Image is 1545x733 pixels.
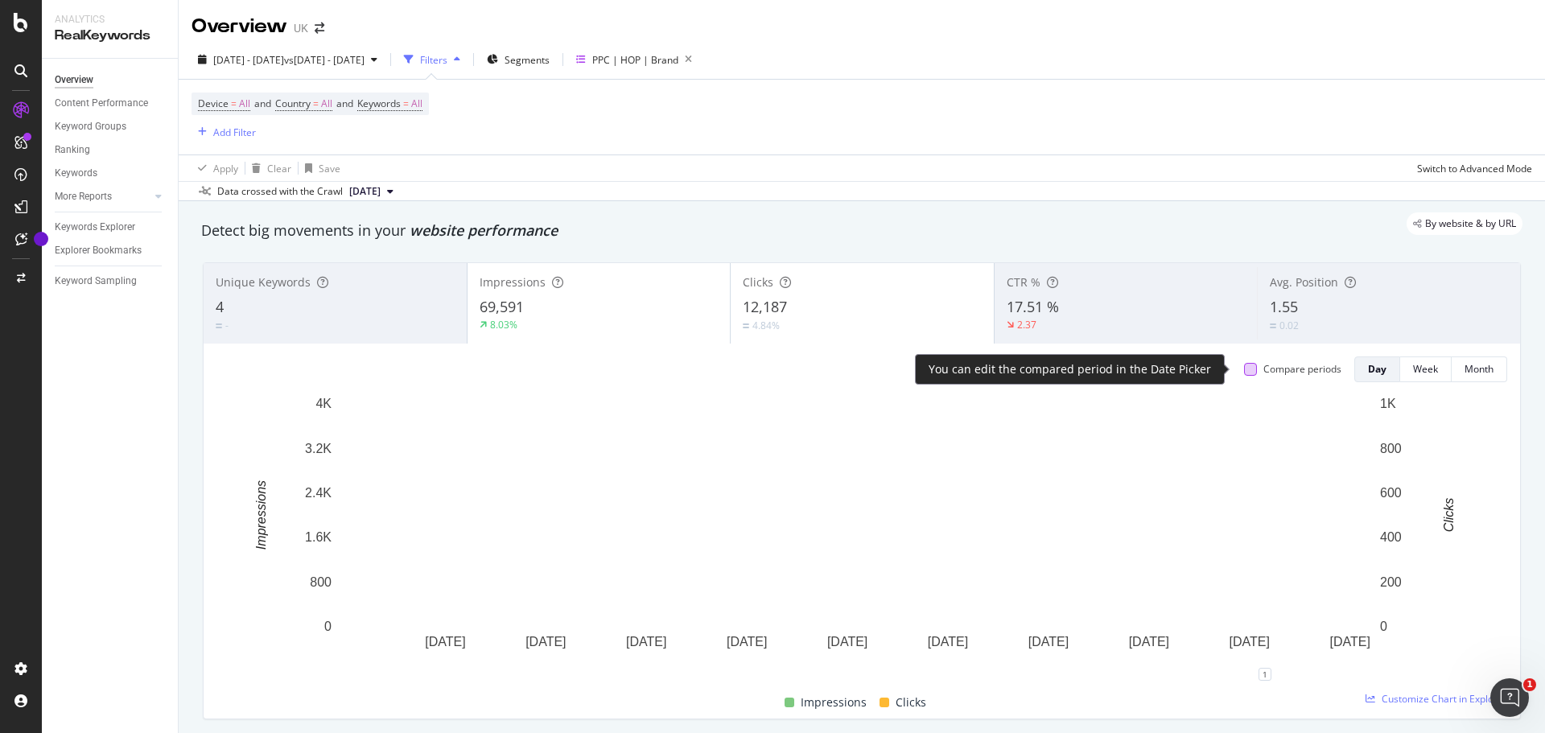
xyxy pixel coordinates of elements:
[55,95,167,112] a: Content Performance
[1380,530,1402,544] text: 400
[928,635,968,649] text: [DATE]
[192,155,238,181] button: Apply
[319,162,340,175] div: Save
[245,155,291,181] button: Clear
[357,97,401,110] span: Keywords
[1411,155,1532,181] button: Switch to Advanced Mode
[275,97,311,110] span: Country
[198,97,229,110] span: Device
[1425,219,1516,229] span: By website & by URL
[305,441,332,455] text: 3.2K
[1452,356,1507,382] button: Month
[743,297,787,316] span: 12,187
[411,93,422,115] span: All
[192,47,384,72] button: [DATE] - [DATE]vs[DATE] - [DATE]
[55,142,90,159] div: Ranking
[420,53,447,67] div: Filters
[192,13,287,40] div: Overview
[1413,362,1438,376] div: Week
[217,184,343,199] div: Data crossed with the Crawl
[1028,635,1069,649] text: [DATE]
[1270,297,1298,316] span: 1.55
[1380,441,1402,455] text: 800
[929,361,1211,377] div: You can edit the compared period in the Date Picker
[1465,362,1493,376] div: Month
[216,274,311,290] span: Unique Keywords
[592,53,678,67] div: PPC | HOP | Brand
[505,53,550,67] span: Segments
[321,93,332,115] span: All
[1380,575,1402,589] text: 200
[239,93,250,115] span: All
[801,693,867,712] span: Impressions
[752,319,780,332] div: 4.84%
[743,274,773,290] span: Clicks
[305,486,332,500] text: 2.4K
[313,97,319,110] span: =
[1400,356,1452,382] button: Week
[1368,362,1386,376] div: Day
[480,274,546,290] span: Impressions
[55,188,112,205] div: More Reports
[1380,620,1387,633] text: 0
[305,530,332,544] text: 1.6K
[55,165,97,182] div: Keywords
[213,53,284,67] span: [DATE] - [DATE]
[1263,362,1341,376] div: Compare periods
[55,165,167,182] a: Keywords
[55,273,137,290] div: Keyword Sampling
[55,118,126,135] div: Keyword Groups
[896,693,926,712] span: Clicks
[55,27,165,45] div: RealKeywords
[55,273,167,290] a: Keyword Sampling
[1270,323,1276,328] img: Equal
[343,182,400,201] button: [DATE]
[480,47,556,72] button: Segments
[1007,274,1040,290] span: CTR %
[310,575,332,589] text: 800
[34,232,48,246] div: Tooltip anchor
[213,126,256,139] div: Add Filter
[231,97,237,110] span: =
[525,635,566,649] text: [DATE]
[480,297,524,316] span: 69,591
[570,47,698,72] button: PPC | HOP | Brand
[55,72,93,89] div: Overview
[1380,486,1402,500] text: 600
[1366,692,1507,706] a: Customize Chart in Explorer
[294,20,308,36] div: UK
[1407,212,1522,235] div: legacy label
[55,219,135,236] div: Keywords Explorer
[827,635,867,649] text: [DATE]
[1490,678,1529,717] iframe: Intercom live chat
[490,318,517,331] div: 8.03%
[626,635,666,649] text: [DATE]
[1270,274,1338,290] span: Avg. Position
[1279,319,1299,332] div: 0.02
[315,23,324,34] div: arrow-right-arrow-left
[349,184,381,199] span: 2025 Aug. 30th
[192,122,256,142] button: Add Filter
[55,95,148,112] div: Content Performance
[403,97,409,110] span: =
[254,97,271,110] span: and
[55,219,167,236] a: Keywords Explorer
[55,142,167,159] a: Ranking
[1017,318,1036,331] div: 2.37
[216,395,1495,674] svg: A chart.
[743,323,749,328] img: Equal
[55,118,167,135] a: Keyword Groups
[1523,678,1536,691] span: 1
[213,162,238,175] div: Apply
[55,72,167,89] a: Overview
[216,323,222,328] img: Equal
[336,97,353,110] span: and
[55,188,150,205] a: More Reports
[225,319,229,332] div: -
[315,397,332,410] text: 4K
[1442,498,1456,533] text: Clicks
[1354,356,1400,382] button: Day
[1329,635,1370,649] text: [DATE]
[398,47,467,72] button: Filters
